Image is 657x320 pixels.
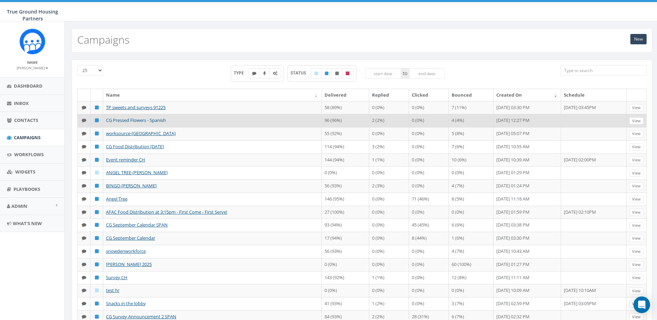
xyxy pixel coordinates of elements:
[449,206,494,219] td: 0 (0%)
[449,271,494,284] td: 12 (8%)
[106,235,155,241] a: CG September Calendar
[494,193,561,206] td: [DATE] 11:18 AM
[494,245,561,258] td: [DATE] 10:43 AM
[629,196,643,203] a: View
[322,89,369,101] th: Delivered
[629,300,643,308] a: View
[95,118,99,123] i: Published
[14,100,29,106] span: Inbox
[409,232,449,245] td: 8 (44%)
[630,34,647,44] a: New
[494,219,561,232] td: [DATE] 03:38 PM
[95,288,99,293] i: Draft
[449,166,494,179] td: 0 (0%)
[409,245,449,258] td: 0 (0%)
[7,8,58,22] span: True Ground Housing Partners
[95,105,99,110] i: Published
[449,193,494,206] td: 8 (5%)
[82,118,86,123] i: Text SMS
[27,60,38,65] small: Name
[449,297,494,310] td: 3 (7%)
[365,68,401,79] input: start date
[494,153,561,167] td: [DATE] 10:39 AM
[494,89,561,101] th: Created On: activate to sort column ascending
[629,287,643,295] a: View
[629,157,643,164] a: View
[95,184,99,188] i: Published
[322,153,369,167] td: 144 (94%)
[14,186,40,192] span: Playbooks
[106,222,168,228] a: CG September Calendar SPAN
[106,143,164,150] a: CG Food Distribution [DATE]
[322,179,369,193] td: 56 (93%)
[494,166,561,179] td: [DATE] 01:29 PM
[409,193,449,206] td: 71 (46%)
[325,71,328,75] i: Published
[234,70,249,76] span: TYPE
[629,209,643,216] a: View
[95,314,99,319] i: Published
[106,169,168,176] a: ANGEL TREE-[PERSON_NAME]
[369,258,409,271] td: 0 (0%)
[331,68,343,79] label: Unpublished
[95,301,99,306] i: Published
[263,71,266,75] i: Ringless Voice Mail
[561,206,627,219] td: [DATE] 02:10PM
[449,245,494,258] td: 4 (7%)
[561,284,627,297] td: [DATE] 10:10AM
[561,297,627,310] td: [DATE] 03:05PM
[82,210,86,214] i: Text SMS
[409,140,449,153] td: 0 (0%)
[494,206,561,219] td: [DATE] 01:59 PM
[335,71,339,75] i: Unpublished
[82,223,86,227] i: Text SMS
[248,68,260,79] label: Text SMS
[369,245,409,258] td: 0 (0%)
[14,83,43,89] span: Dashboard
[322,114,369,127] td: 96 (96%)
[82,131,86,136] i: Text SMS
[369,127,409,140] td: 0 (0%)
[311,68,322,79] label: Draft
[106,313,176,320] a: CG Survey Announcement 2 SPAN
[259,68,270,79] label: Ringless Voice Mail
[409,153,449,167] td: 0 (0%)
[82,158,86,162] i: Text SMS
[103,89,322,101] th: Name: activate to sort column ascending
[13,220,42,226] span: What's New
[409,127,449,140] td: 0 (0%)
[369,114,409,127] td: 2 (2%)
[409,101,449,114] td: 0 (0%)
[449,258,494,271] td: 60 (100%)
[409,114,449,127] td: 0 (0%)
[95,249,99,254] i: Published
[321,68,332,79] label: Published
[322,140,369,153] td: 114 (94%)
[106,261,152,267] a: [PERSON_NAME] 2025
[322,219,369,232] td: 93 (94%)
[449,284,494,297] td: 0 (0%)
[629,117,643,125] a: View
[322,258,369,271] td: 0 (0%)
[629,183,643,190] a: View
[106,287,119,293] a: test hr
[95,223,99,227] i: Published
[629,130,643,137] a: View
[449,114,494,127] td: 4 (4%)
[494,284,561,297] td: [DATE] 10:09 AM
[449,153,494,167] td: 10 (6%)
[95,262,99,267] i: Published
[449,219,494,232] td: 6 (6%)
[106,130,176,136] a: worksource-[GEOGRAPHIC_DATA]
[409,166,449,179] td: 0 (0%)
[629,143,643,151] a: View
[409,89,449,101] th: Clicked
[322,101,369,114] td: 58 (89%)
[14,134,41,141] span: Campaigns
[17,64,48,71] a: [PERSON_NAME]
[82,105,86,110] i: Text SMS
[369,166,409,179] td: 0 (0%)
[82,262,86,267] i: Text SMS
[322,193,369,206] td: 146 (95%)
[369,153,409,167] td: 1 (1%)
